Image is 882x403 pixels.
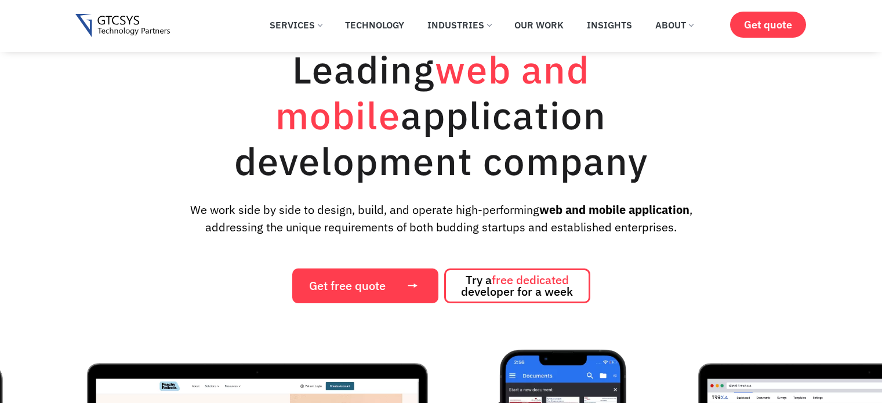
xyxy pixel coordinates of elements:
span: free dedicated [492,272,569,288]
img: Gtcsys logo [75,14,170,38]
span: Try a developer for a week [461,274,573,297]
a: Our Work [506,12,572,38]
h1: Leading application development company [180,46,702,184]
a: Technology [336,12,413,38]
a: Get free quote [292,268,438,303]
span: web and mobile [275,45,590,140]
span: Get quote [744,19,792,31]
a: Services [261,12,331,38]
a: Insights [578,12,641,38]
strong: web and mobile application [539,202,689,217]
a: About [647,12,702,38]
span: Get free quote [309,280,386,292]
a: Get quote [730,12,806,38]
p: We work side by side to design, build, and operate high-performing , addressing the unique requir... [170,201,711,236]
a: Industries [419,12,500,38]
a: Try afree dedicated developer for a week [444,268,590,303]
